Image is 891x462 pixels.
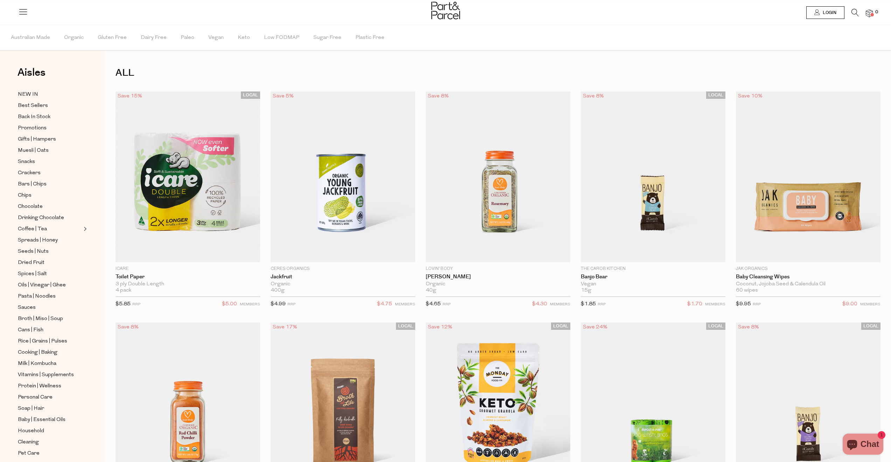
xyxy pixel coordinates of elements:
[581,266,725,272] p: The Carob Kitchen
[18,360,56,368] span: Milk | Kombucha
[18,382,61,390] span: Protein | Wellness
[18,415,82,424] a: Baby | Essential Oils
[313,26,341,50] span: Sugar Free
[736,91,765,101] div: Save 10%
[821,10,836,16] span: Login
[861,322,880,330] span: LOCAL
[426,287,436,294] span: 40g
[181,26,194,50] span: Paleo
[18,416,65,424] span: Baby | Essential Oils
[18,214,64,222] span: Drinking Chocolate
[222,300,237,309] span: $5.00
[98,26,127,50] span: Gluten Free
[132,303,140,306] small: RRP
[271,281,415,287] div: Organic
[18,124,82,133] a: Promotions
[18,146,82,155] a: Muesli | Oats
[396,322,415,330] span: LOCAL
[18,236,82,245] a: Spreads | Honey
[82,225,87,233] button: Expand/Collapse Coffee | Tea
[271,91,296,101] div: Save 5%
[736,274,880,280] a: Baby Cleansing Wipes
[581,281,725,287] div: Vegan
[18,147,49,155] span: Muesli | Oats
[598,303,606,306] small: RRP
[426,322,454,332] div: Save 12%
[532,300,547,309] span: $4.30
[581,287,591,294] span: 15g
[18,225,47,233] span: Coffee | Tea
[705,303,725,306] small: MEMBERS
[18,427,82,435] a: Household
[264,26,299,50] span: Low FODMAP
[866,9,873,17] a: 0
[842,300,857,309] span: $9.00
[426,266,570,272] p: Lovin' Body
[18,169,41,177] span: Crackers
[18,405,44,413] span: Soap | Hair
[271,274,415,280] a: Jackfruit
[271,322,299,332] div: Save 17%
[18,225,82,233] a: Coffee | Tea
[18,314,82,323] a: Broth | Miso | Soup
[18,348,57,357] span: Cooking | Baking
[208,26,224,50] span: Vegan
[426,274,570,280] a: [PERSON_NAME]
[18,258,82,267] a: Dried Fruit
[271,266,415,272] p: Ceres Organics
[116,91,260,262] img: Toilet Paper
[736,91,880,262] img: Baby Cleansing Wipes
[443,303,451,306] small: RRP
[550,303,570,306] small: MEMBERS
[706,322,725,330] span: LOCAL
[431,2,460,19] img: Part&Parcel
[18,113,82,121] a: Back In Stock
[18,259,44,267] span: Dried Fruit
[736,266,880,272] p: Jak Organics
[687,300,702,309] span: $1.70
[18,124,47,133] span: Promotions
[18,371,82,379] a: Vitamins | Supplements
[355,26,384,50] span: Plastic Free
[18,337,82,346] a: Rice | Grains | Pulses
[18,157,82,166] a: Snacks
[18,438,82,447] a: Cleaning
[581,91,725,262] img: Banjo Bear
[18,427,44,435] span: Household
[18,180,47,189] span: Bars | Chips
[395,303,415,306] small: MEMBERS
[116,274,260,280] a: Toilet Paper
[426,301,441,307] span: $4.65
[116,266,260,272] p: icare
[377,300,392,309] span: $4.75
[18,236,58,245] span: Spreads | Honey
[18,90,38,99] span: NEW IN
[18,371,74,379] span: Vitamins | Supplements
[287,303,295,306] small: RRP
[116,65,880,81] h1: ALL
[18,382,82,390] a: Protein | Wellness
[736,287,758,294] span: 60 wipes
[18,213,82,222] a: Drinking Chocolate
[18,135,56,144] span: Gifts | Hampers
[426,91,570,262] img: Rosemary
[18,281,66,290] span: Oils | Vinegar | Ghee
[11,26,50,50] span: Australian Made
[116,91,144,101] div: Save 15%
[18,449,82,458] a: Pet Care
[426,281,570,287] div: Organic
[18,67,46,85] a: Aisles
[18,304,36,312] span: Sauces
[271,287,285,294] span: 400g
[581,274,725,280] a: Banjo Bear
[18,270,47,278] span: Spices | Salt
[18,326,82,334] a: Cans | Fish
[18,292,82,301] a: Pasta | Noodles
[860,303,880,306] small: MEMBERS
[18,326,43,334] span: Cans | Fish
[18,393,53,402] span: Personal Care
[18,449,40,458] span: Pet Care
[64,26,84,50] span: Organic
[18,113,50,121] span: Back In Stock
[238,26,250,50] span: Keto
